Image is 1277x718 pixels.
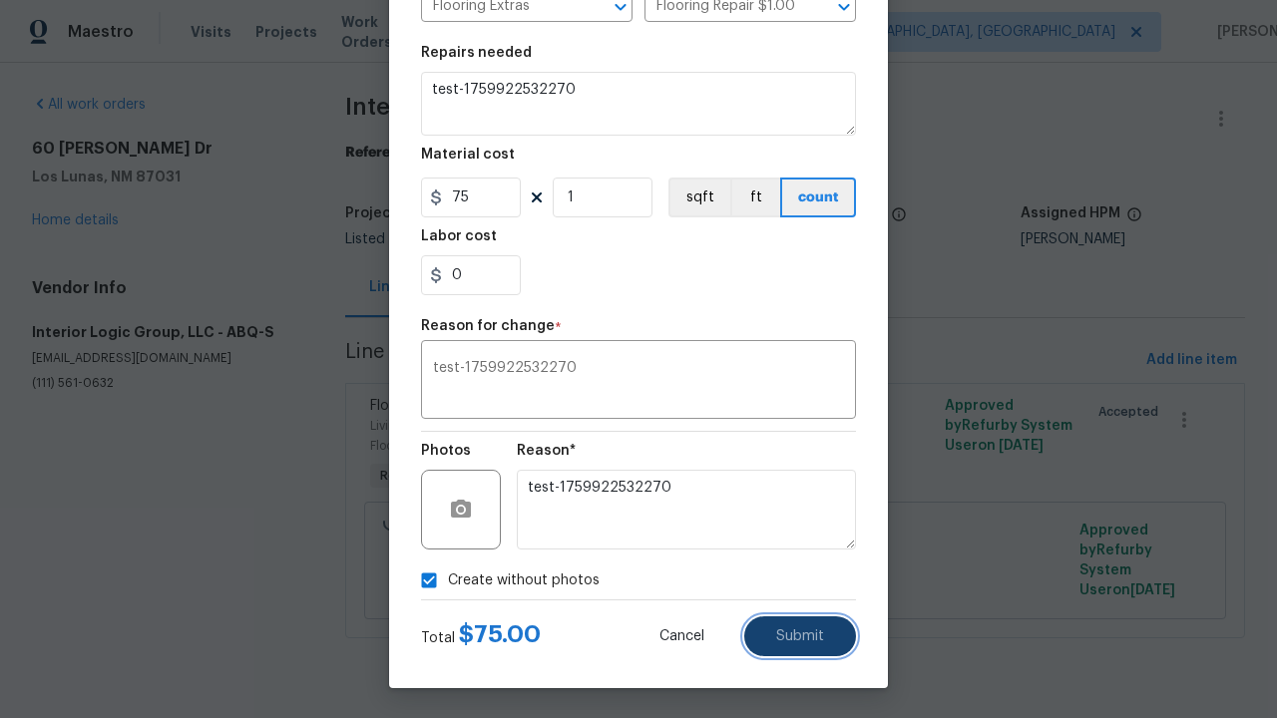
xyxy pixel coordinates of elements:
h5: Labor cost [421,229,497,243]
span: Cancel [659,629,704,644]
span: Submit [776,629,824,644]
h5: Photos [421,444,471,458]
h5: Reason for change [421,319,555,333]
button: Cancel [628,616,736,656]
h5: Repairs needed [421,46,532,60]
h5: Reason* [517,444,576,458]
button: count [780,178,856,217]
button: Submit [744,616,856,656]
button: sqft [668,178,730,217]
span: Create without photos [448,570,600,591]
textarea: test-1759922532270 [421,72,856,136]
button: ft [730,178,780,217]
div: Total [421,624,541,648]
span: $ 75.00 [459,622,541,646]
textarea: test-1759922532270 [433,361,844,403]
h5: Material cost [421,148,515,162]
